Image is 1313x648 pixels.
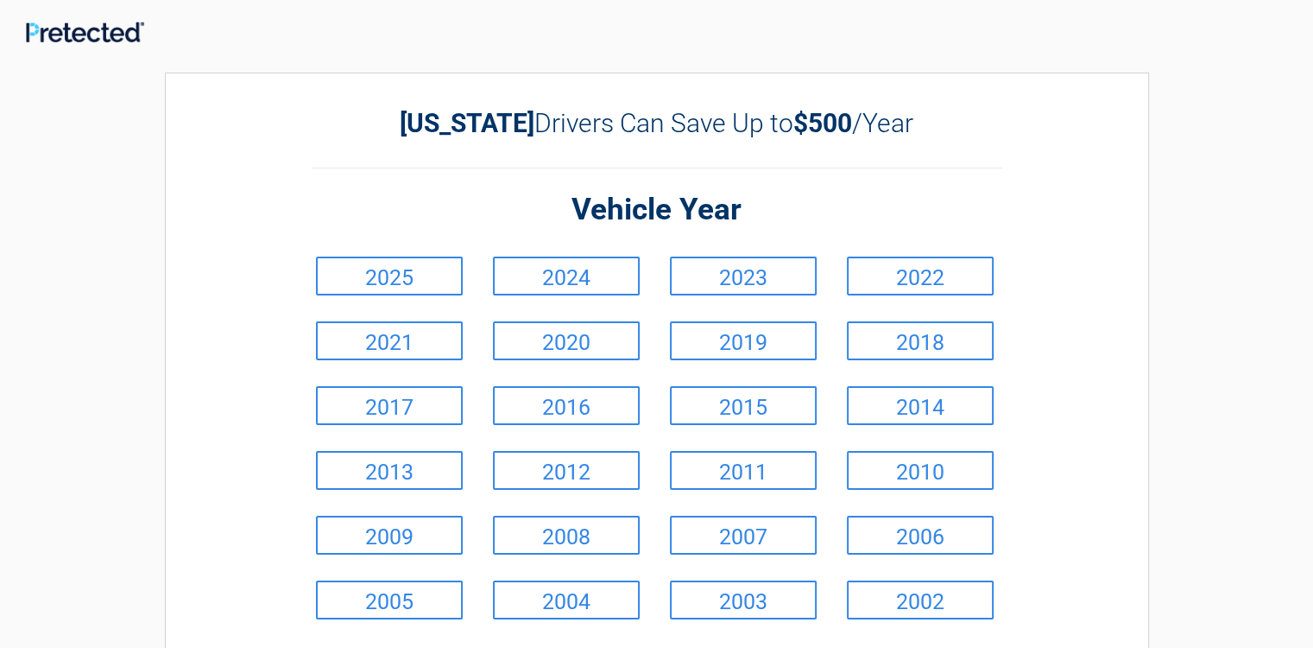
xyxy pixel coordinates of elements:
[493,386,640,425] a: 2016
[670,321,817,360] a: 2019
[493,257,640,295] a: 2024
[493,451,640,490] a: 2012
[316,386,463,425] a: 2017
[316,581,463,619] a: 2005
[670,386,817,425] a: 2015
[312,108,1002,138] h2: Drivers Can Save Up to /Year
[316,321,463,360] a: 2021
[312,190,1002,231] h2: Vehicle Year
[670,516,817,555] a: 2007
[493,581,640,619] a: 2004
[493,516,640,555] a: 2008
[26,22,144,43] img: Main Logo
[847,451,994,490] a: 2010
[847,257,994,295] a: 2022
[316,451,463,490] a: 2013
[670,257,817,295] a: 2023
[316,257,463,295] a: 2025
[493,321,640,360] a: 2020
[316,516,463,555] a: 2009
[847,386,994,425] a: 2014
[670,451,817,490] a: 2011
[670,581,817,619] a: 2003
[847,321,994,360] a: 2018
[400,108,534,138] b: [US_STATE]
[847,581,994,619] a: 2002
[847,516,994,555] a: 2006
[793,108,852,138] b: $500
